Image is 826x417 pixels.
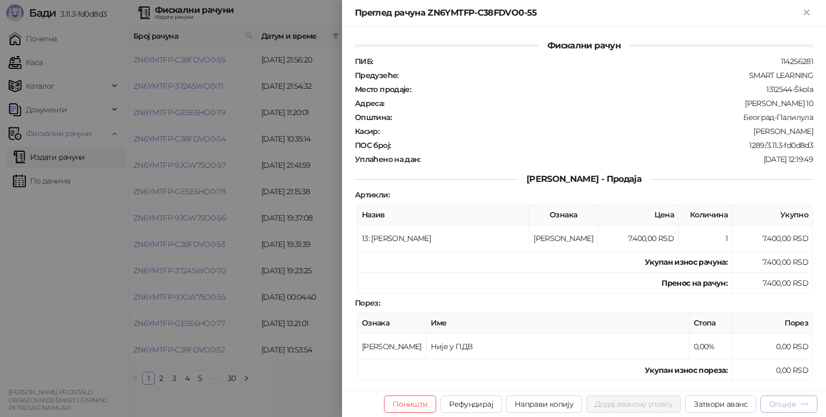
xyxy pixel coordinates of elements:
strong: ПФР време : [355,390,400,399]
td: 7.400,00 RSD [732,273,813,294]
span: Фискални рачун [539,40,629,51]
td: 7.400,00 RSD [732,225,813,252]
div: [PERSON_NAME] [380,126,814,136]
button: Затвори аванс [685,395,756,413]
button: Поништи [384,395,437,413]
div: 1312544-Škola [412,84,814,94]
strong: Артикли : [355,190,389,200]
div: [PERSON_NAME] 10 [386,98,814,108]
strong: Уплаћено на дан : [355,154,421,164]
td: 0,00 RSD [732,334,813,360]
td: 7.400,00 RSD [732,252,813,273]
span: Направи копију [515,399,573,409]
button: Опције [760,395,817,413]
th: Ознака [529,204,598,225]
strong: Касир : [355,126,379,136]
th: Име [426,313,689,334]
th: Ознака [358,313,426,334]
div: 1289/3.11.3-fd0d8d3 [391,140,814,150]
div: SMART LEARNING [400,70,814,80]
td: 0,00 RSD [732,360,813,381]
span: [PERSON_NAME] - Продаја [518,174,650,184]
strong: Укупан износ рачуна : [645,257,728,267]
button: Направи копију [506,395,582,413]
div: 114256281 [374,56,814,66]
div: Београд-Палилула [393,112,814,122]
strong: Адреса : [355,98,384,108]
td: Није у ПДВ [426,334,689,360]
th: Назив [358,204,529,225]
strong: Место продаје : [355,84,411,94]
strong: Општина : [355,112,391,122]
td: 13: [PERSON_NAME] [358,225,529,252]
div: [DATE] 21:56:20 [401,390,814,399]
button: Рефундирај [440,395,502,413]
th: Цена [598,204,679,225]
strong: Пренос на рачун : [661,278,728,288]
th: Порез [732,313,813,334]
div: Опције [769,399,796,409]
div: Преглед рачуна ZN6YMTFP-C38FDVO0-55 [355,6,800,19]
strong: Предузеће : [355,70,398,80]
button: Додај авансну уплату [586,395,681,413]
th: Укупно [732,204,813,225]
button: Close [800,6,813,19]
td: 1 [679,225,732,252]
td: 0,00% [689,334,732,360]
th: Стопа [689,313,732,334]
td: [PERSON_NAME] [358,334,426,360]
th: Количина [679,204,732,225]
strong: ПОС број : [355,140,390,150]
div: [DATE] 12:19:49 [422,154,814,164]
td: [PERSON_NAME] [529,225,598,252]
td: 7.400,00 RSD [598,225,679,252]
strong: Укупан износ пореза: [645,365,728,375]
strong: ПИБ : [355,56,373,66]
strong: Порез : [355,298,380,308]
